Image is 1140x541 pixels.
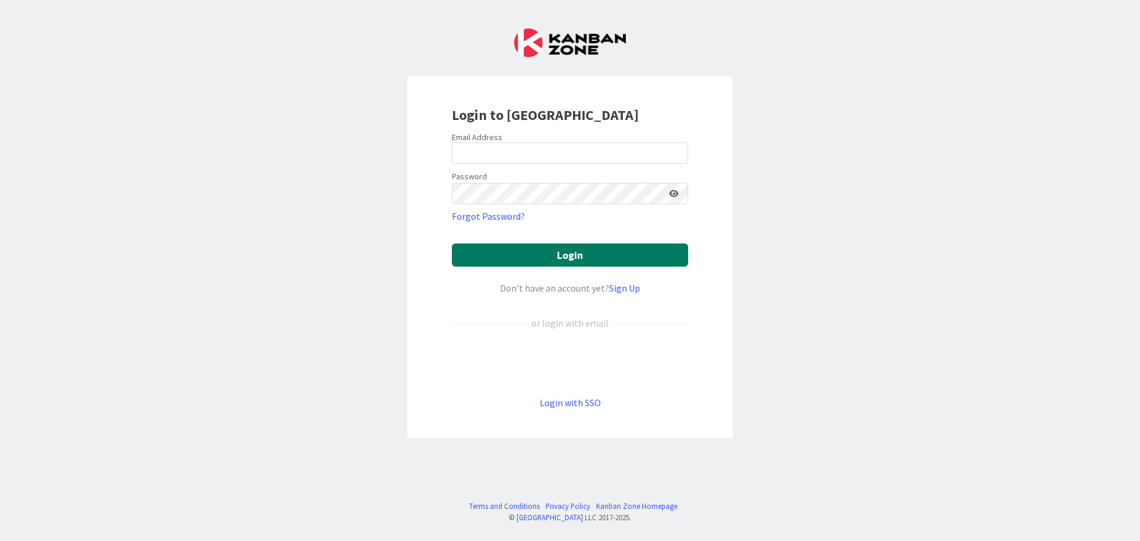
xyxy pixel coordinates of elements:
iframe: Sign in with Google Button [446,350,694,376]
div: © LLC 2017- 2025 . [463,512,677,523]
button: Login [452,243,688,267]
a: Sign Up [609,282,640,294]
a: Login with SSO [540,397,601,409]
div: Don’t have an account yet? [452,281,688,295]
a: Privacy Policy [546,501,590,512]
b: Login to [GEOGRAPHIC_DATA] [452,106,639,124]
a: Forgot Password? [452,209,525,223]
img: Kanban Zone [514,29,626,57]
a: Kanban Zone Homepage [596,501,677,512]
div: or login with email [528,316,612,330]
label: Password [452,170,487,183]
a: [GEOGRAPHIC_DATA] [517,512,583,522]
label: Email Address [452,132,502,143]
a: Terms and Conditions [469,501,540,512]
